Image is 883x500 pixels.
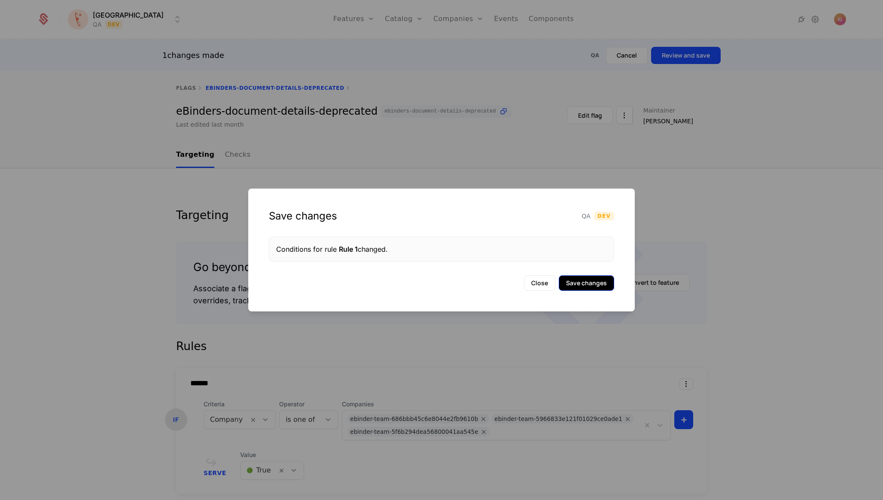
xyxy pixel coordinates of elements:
span: QA [582,212,591,220]
div: Conditions for rule changed. [276,244,607,254]
span: Dev [594,212,614,220]
button: Save changes [559,275,614,291]
button: Close [524,275,555,291]
div: Save changes [269,209,337,223]
span: Rule 1 [339,245,358,253]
